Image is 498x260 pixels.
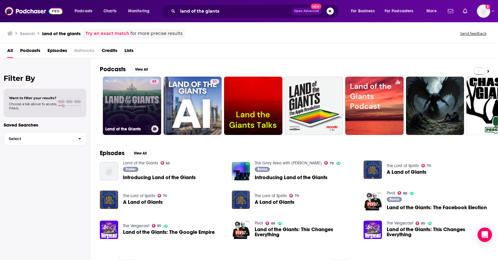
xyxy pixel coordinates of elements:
[129,150,151,157] button: View All
[416,222,425,225] a: 85
[75,7,92,15] span: Podcasts
[403,192,407,195] span: 88
[123,230,215,235] a: Land of the Giants: The Google Empire
[4,122,86,128] p: Saved Searches
[100,162,118,180] img: Introducing Land of the Giants
[7,46,13,58] a: All
[291,8,322,15] button: Open AdvancedNew
[478,228,492,242] div: Open Intercom Messenger
[125,167,136,171] span: Trailer
[364,161,382,179] img: A Land of Giants
[422,6,444,16] button: open menu
[271,222,275,225] span: 88
[421,222,425,225] span: 85
[5,5,63,17] img: Podchaser - Follow, Share and Rate Podcasts
[421,164,431,167] a: 70
[232,191,250,209] img: A Land of Giants
[257,167,267,171] span: Bonus
[387,205,487,210] span: Land of the Giants: The Facebook Election
[131,30,183,37] span: for more precise results
[100,191,118,209] img: A Land of Giants
[255,161,322,166] a: The Gray Area with Sean Illing
[381,6,422,16] button: open menu
[20,46,40,58] a: Podcasts
[232,221,250,239] img: Land of the Giants: This Changes Everything
[100,66,126,73] h2: Podcasts
[255,193,287,198] a: The Lord of Spirits
[123,200,163,205] a: A Land of Giants
[48,46,67,58] a: Episodes
[178,6,291,16] input: Search podcasts, credits, & more...
[70,6,100,16] button: open menu
[387,170,426,175] span: A Land of Giants
[232,162,250,180] img: Introducing Land of the Giants
[123,223,149,228] a: The Vergecast
[445,6,456,16] a: Show notifications dropdown
[100,66,152,73] a: PodcastsView All
[167,4,345,18] div: Search podcasts, credits, & more...
[255,175,327,180] a: Introducing Land of the Giants
[330,162,334,165] span: 79
[150,79,159,84] a: 65
[124,6,157,16] button: open menu
[42,31,81,36] h3: land of the giants
[100,6,120,16] a: Charts
[9,96,57,100] span: Want to filter your results?
[387,191,395,196] a: Pivot
[387,163,419,168] a: The Lord of Spirits
[255,227,356,237] a: Land of the Giants: This Changes Everything
[324,161,334,165] a: 79
[152,79,156,85] span: 65
[123,161,158,166] a: Land of the Giants
[426,7,437,15] span: More
[210,79,219,84] a: 33
[123,193,155,198] a: The Lord of Spirits
[364,192,382,210] a: Land of the Giants: The Facebook Election
[347,6,382,16] button: open menu
[311,4,321,9] span: New
[289,194,299,197] a: 70
[4,132,86,145] button: Select
[255,200,294,205] a: A Land of Giants
[485,5,490,9] svg: Add a profile image
[477,5,490,18] button: Show profile menu
[124,46,134,58] a: Lists
[385,7,413,15] span: For Podcasters
[123,175,196,180] span: Introducing Land of the Giants
[166,162,170,165] span: 65
[387,221,413,226] a: The Vergecast
[128,7,149,15] span: Monitoring
[266,222,275,225] a: 88
[477,5,490,18] span: Logged in as rowan.sullivan
[131,66,152,73] button: View All
[100,221,118,239] img: Land of the Giants: The Google Empire
[100,149,151,157] a: EpisodesView All
[460,6,470,16] a: Show notifications dropdown
[427,164,431,167] span: 70
[102,46,117,58] a: Credits
[4,74,86,83] h2: Filter By
[458,31,488,36] button: Send feedback
[158,194,167,197] a: 70
[387,227,488,237] a: Land of the Giants: This Changes Everything
[295,194,299,197] span: 70
[85,30,129,37] a: Try an exact match
[164,77,222,135] a: 33
[157,225,161,227] span: 85
[152,224,161,228] a: 85
[213,79,217,85] span: 33
[161,161,170,165] a: 65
